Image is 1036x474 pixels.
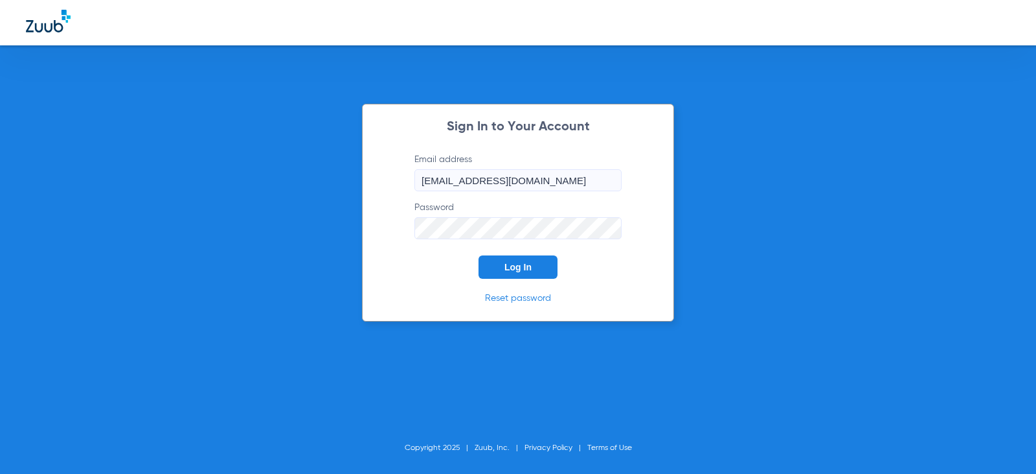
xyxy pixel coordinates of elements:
[587,444,632,452] a: Terms of Use
[414,217,622,239] input: Password
[479,255,557,279] button: Log In
[395,121,641,134] h2: Sign In to Your Account
[414,153,622,191] label: Email address
[524,444,572,452] a: Privacy Policy
[26,10,71,32] img: Zuub Logo
[405,442,475,455] li: Copyright 2025
[504,262,532,272] span: Log In
[485,294,551,303] a: Reset password
[414,201,622,239] label: Password
[414,169,622,191] input: Email address
[475,442,524,455] li: Zuub, Inc.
